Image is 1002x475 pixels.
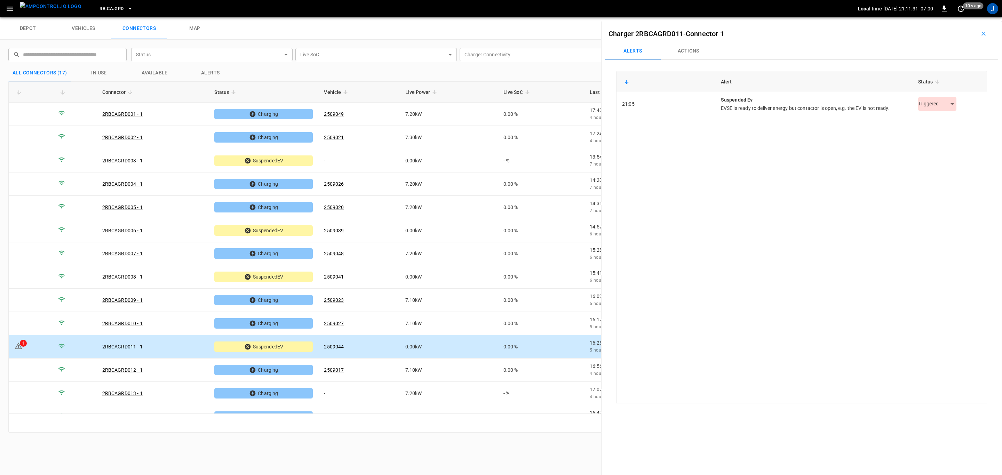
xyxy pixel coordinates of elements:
[324,135,344,140] a: 2509021
[400,265,498,289] td: 0.00 kW
[102,111,143,117] a: 2RBCAGRD001 - 1
[214,155,313,166] div: SuspendedEV
[590,153,712,160] p: 13:54
[214,365,313,375] div: Charging
[324,274,344,280] a: 2509041
[8,65,71,81] button: All Connectors (17)
[590,162,614,167] span: 7 hours ago
[183,65,238,81] button: Alerts
[590,115,614,120] span: 4 hours ago
[214,88,238,96] span: Status
[987,3,998,14] div: profile-icon
[498,359,584,382] td: 0.00 %
[883,5,933,12] p: [DATE] 21:11:31 -07:00
[590,363,712,370] p: 16:56
[20,340,27,347] div: 1
[102,344,143,349] a: 2RBCAGRD011 - 1
[214,109,313,119] div: Charging
[324,321,344,326] a: 2509027
[498,382,584,405] td: - %
[400,103,498,126] td: 7.20 kW
[590,177,712,184] p: 14:20
[498,405,584,428] td: 0.00 %
[721,96,907,103] div: suspended ev
[590,278,614,283] span: 6 hours ago
[858,5,882,12] p: Local time
[102,391,143,396] a: 2RBCAGRD013 - 1
[214,202,313,212] div: Charging
[167,17,223,40] a: map
[102,297,143,303] a: 2RBCAGRD009 - 1
[498,103,584,126] td: 0.00 %
[214,272,313,282] div: SuspendedEV
[324,297,344,303] a: 2509023
[498,219,584,242] td: 0.00 %
[102,181,143,187] a: 2RBCAGRD004 - 1
[609,28,724,39] h6: -
[590,223,712,230] p: 14:57
[100,5,124,13] span: RB.CA.GRD
[400,289,498,312] td: 7.10 kW
[715,71,913,92] th: Alert
[214,179,313,189] div: Charging
[590,255,614,260] span: 6 hours ago
[102,321,143,326] a: 2RBCAGRD010 - 1
[400,382,498,405] td: 7.20 kW
[590,301,614,306] span: 5 hours ago
[324,367,344,373] a: 2509017
[71,65,127,81] button: in use
[498,126,584,149] td: 0.00 %
[400,219,498,242] td: 0.00 kW
[214,341,313,352] div: SuspendedEV
[590,200,712,207] p: 14:31
[102,251,143,256] a: 2RBCAGRD007 - 1
[498,242,584,266] td: 0.00 %
[214,411,313,422] div: Charging
[318,382,399,405] td: -
[498,312,584,335] td: 0.00 %
[127,65,183,81] button: Available
[590,107,712,114] p: 17:40
[324,88,350,96] span: Vehicle
[102,367,143,373] a: 2RBCAGRD012 - 1
[400,242,498,266] td: 7.20 kW
[20,2,81,11] img: ampcontrol.io logo
[609,30,683,38] a: Charger 2RBCAGRD011
[590,185,614,190] span: 7 hours ago
[324,181,344,187] a: 2509026
[503,88,532,96] span: Live SoC
[590,130,712,137] p: 17:24
[214,388,313,398] div: Charging
[324,344,344,349] a: 2509044
[590,293,712,300] p: 16:02
[318,149,399,172] td: -
[400,149,498,172] td: 0.00 kW
[498,172,584,196] td: 0.00 %
[214,295,313,305] div: Charging
[97,2,135,16] button: RB.CA.GRD
[590,348,614,353] span: 5 hours ago
[214,318,313,329] div: Charging
[102,158,143,163] a: 2RBCAGRD003 - 1
[400,196,498,219] td: 7.20 kW
[590,316,712,323] p: 16:17
[324,228,344,233] a: 2509039
[590,394,614,399] span: 4 hours ago
[56,17,111,40] a: vehicles
[590,88,640,96] span: Last Session Start
[102,274,143,280] a: 2RBCAGRD008 - 1
[324,204,344,210] a: 2509020
[605,43,998,59] div: Connectors submenus tabs
[400,335,498,359] td: 0.00 kW
[498,265,584,289] td: 0.00 %
[400,172,498,196] td: 7.20 kW
[214,132,313,143] div: Charging
[590,269,712,276] p: 15:41
[214,248,313,259] div: Charging
[918,78,942,86] span: Status
[590,371,614,376] span: 4 hours ago
[963,2,984,9] span: 10 s ago
[590,232,614,236] span: 6 hours ago
[400,405,498,428] td: 7.30 kW
[324,251,344,256] a: 2509048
